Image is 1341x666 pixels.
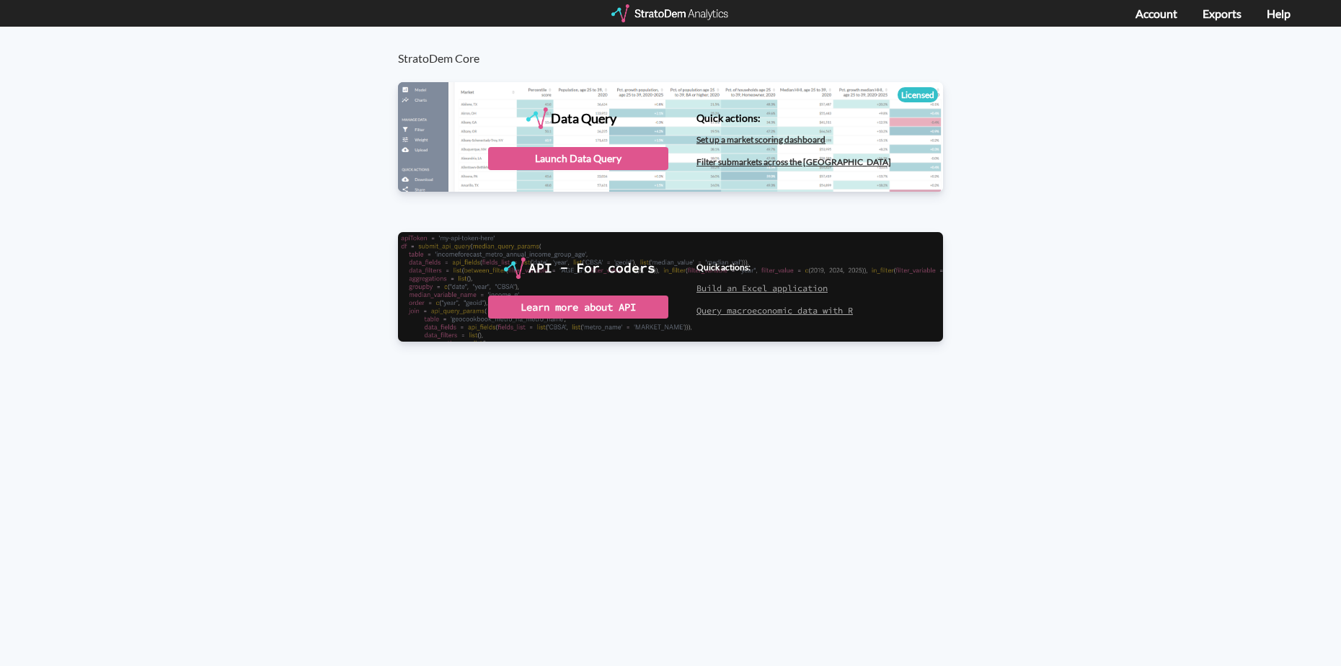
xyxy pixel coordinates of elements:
a: Filter submarkets across the [GEOGRAPHIC_DATA] [696,156,891,167]
div: Launch Data Query [488,147,668,170]
div: API - For coders [528,257,655,279]
div: Licensed [898,87,938,102]
a: Query macroeconomic data with R [696,305,853,316]
h4: Quick actions: [696,262,853,272]
a: Account [1136,6,1177,20]
a: Help [1267,6,1291,20]
h4: Quick actions: [696,112,891,123]
div: Learn more about API [488,296,668,319]
a: Build an Excel application [696,283,828,293]
div: Data Query [551,107,616,129]
h3: StratoDem Core [398,27,958,65]
a: Exports [1203,6,1242,20]
a: Set up a market scoring dashboard [696,134,826,145]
